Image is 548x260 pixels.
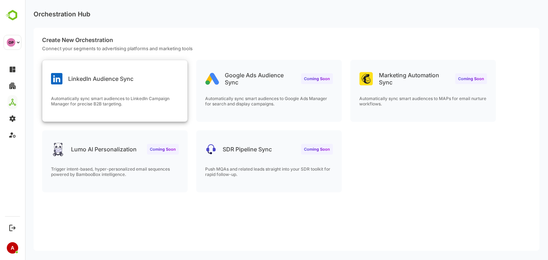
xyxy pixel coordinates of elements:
[7,223,17,233] button: Logout
[180,96,308,106] p: Automatically sync smart audiences to Google Ads Manager for search and display campaigns.
[180,166,308,177] p: Push MQAs and related leads straight into your SDR toolkit for rapid follow-up.
[7,242,18,254] div: A
[26,96,154,106] p: Automatically sync smart audiences to LinkedIn Campaign Manager for precise B2B targeting.
[9,10,65,18] p: Orchestration Hub
[279,147,305,152] span: Coming Soon
[43,75,108,82] p: LinkedIn Audience Sync
[4,9,22,22] img: BambooboxLogoMark.f1c84d78b4c51b1a7b5f700c9845e183.svg
[279,76,305,81] span: Coming Soon
[46,146,112,153] p: Lumo AI Personalization
[433,76,459,81] span: Coming Soon
[198,146,247,153] p: SDR Pipeline Sync
[17,46,514,51] p: Connect your segments to advertising platforms and marketing tools
[200,72,270,86] p: Google Ads Audience Sync
[26,166,154,177] p: Trigger intent-based, hyper-personalized email sequences powered by BambooBox intelligence.
[354,72,425,86] p: Marketing Automation Sync
[334,96,462,106] p: Automatically sync smart audiences to MAPs for email nurture workflows.
[125,147,151,152] span: Coming Soon
[7,38,15,47] div: OP
[17,36,514,43] p: Create New Orchestration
